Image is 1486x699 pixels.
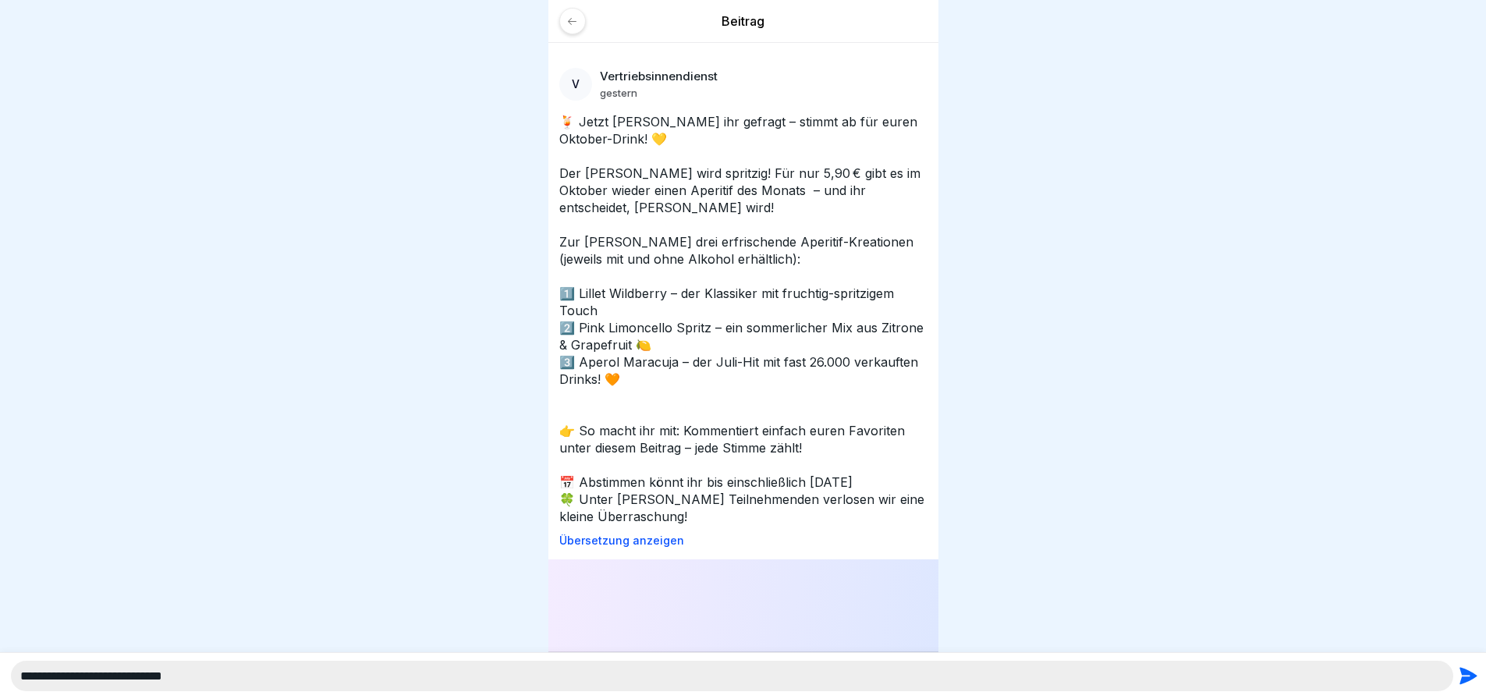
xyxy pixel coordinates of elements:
[559,113,927,525] p: 🍹 Jetzt [PERSON_NAME] ihr gefragt – stimmt ab für euren Oktober-Drink! 💛 Der [PERSON_NAME] wird s...
[600,69,718,83] p: Vertriebsinnendienst
[559,534,927,547] p: Übersetzung anzeigen
[559,68,592,101] div: V
[559,12,927,30] p: Beitrag
[600,87,637,99] p: gestern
